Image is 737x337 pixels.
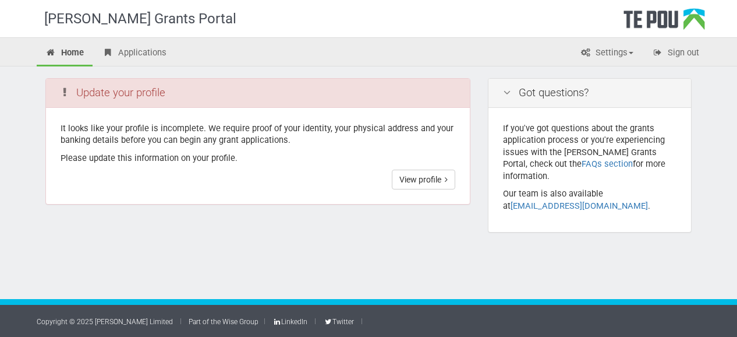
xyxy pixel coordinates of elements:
a: LinkedIn [272,318,307,326]
a: Sign out [643,41,708,66]
a: Home [37,41,93,66]
a: [EMAIL_ADDRESS][DOMAIN_NAME] [511,201,648,211]
a: FAQs section [582,159,633,169]
a: Twitter [323,318,353,326]
div: Te Pou Logo [623,8,705,37]
a: Part of the Wise Group [189,318,258,326]
a: Copyright © 2025 [PERSON_NAME] Limited [37,318,173,326]
div: Got questions? [488,79,691,108]
p: Please update this information on your profile. [61,152,455,164]
p: Our team is also available at . [503,188,676,212]
a: Applications [94,41,175,66]
a: View profile [392,170,455,189]
a: Settings [571,41,642,66]
p: If you've got questions about the grants application process or you're experiencing issues with t... [503,122,676,182]
p: It looks like your profile is incomplete. We require proof of your identity, your physical addres... [61,122,455,146]
div: Update your profile [46,79,470,108]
